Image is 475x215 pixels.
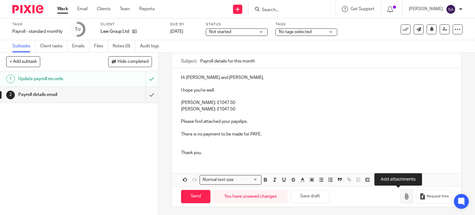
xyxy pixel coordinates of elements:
[170,22,198,27] label: Due by
[409,6,443,12] p: [PERSON_NAME]
[12,22,63,27] label: Task
[181,75,452,81] p: Hi [PERSON_NAME] and [PERSON_NAME],
[120,6,130,12] a: Team
[275,22,337,27] label: Tags
[139,6,155,12] a: Reports
[101,22,162,27] label: Client
[200,175,261,185] div: Search for option
[170,29,183,34] span: [DATE]
[214,190,287,203] div: You have unsaved changes
[351,7,374,11] span: Get Support
[57,6,68,12] a: Work
[206,22,268,27] label: Status
[18,90,99,99] h1: Payroll details email
[416,190,452,204] button: Request files
[140,40,164,52] a: Audit logs
[201,177,235,183] span: Normal text size
[6,91,15,99] div: 2
[181,58,197,64] label: Subject:
[77,6,88,12] a: Email
[235,177,258,183] input: Search for option
[108,56,152,67] button: Hide completed
[40,40,67,52] a: Client tasks
[118,59,149,64] span: Hide completed
[6,56,40,67] button: + Add subtask
[94,40,108,52] a: Files
[261,7,317,13] input: Search
[75,26,81,33] div: 1
[181,118,452,125] p: Please find attached your payslips.
[291,190,330,203] button: Save draft
[12,40,35,52] a: Subtasks
[181,131,452,137] p: There is no payment to be made for PAYE.
[446,4,456,14] img: svg%3E
[181,150,452,156] p: Thank you,
[209,30,231,34] span: Not started
[6,75,15,83] div: 1
[427,194,449,199] span: Request files
[113,40,135,52] a: Notes (0)
[181,106,452,112] p: [PERSON_NAME]: £1047.50
[181,100,452,106] p: [PERSON_NAME]: £1047.50
[77,28,81,31] small: /2
[181,190,210,203] input: Send
[72,40,89,52] a: Emails
[12,5,43,13] img: Pixie
[18,74,99,84] h1: Update payroll records
[12,28,63,35] div: Payroll - standard monthly
[279,30,312,34] span: No tags selected
[101,28,129,35] p: Lwe Group Ltd
[181,87,452,93] p: I hope you're well.
[97,6,110,12] a: Clients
